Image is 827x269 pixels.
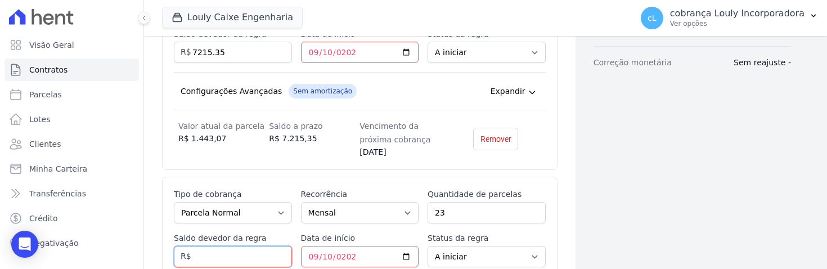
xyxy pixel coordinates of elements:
label: Recorrência [301,189,419,200]
p: Ver opções [670,19,804,28]
span: Crédito [29,213,58,224]
label: Saldo devedor da regra [174,232,292,244]
a: Remover [473,128,519,150]
button: Louly Caixe Engenharia [162,7,303,28]
a: Lotes [5,108,139,131]
a: Visão Geral [5,34,139,56]
span: Remover [480,133,511,145]
label: Data de início [301,232,419,244]
a: Contratos [5,59,139,81]
a: Clientes [5,133,139,155]
dd: R$ 7.215,35 [269,133,359,145]
dd: [DATE] [359,146,450,158]
dt: Correção monetária [594,56,672,69]
span: Transferências [29,188,86,199]
a: Minha Carteira [5,158,139,180]
dt: Vencimento da próxima cobrança [359,119,450,146]
a: Negativação [5,232,139,254]
dd: R$ 1.443,07 [178,133,269,145]
a: Transferências [5,182,139,205]
div: Open Intercom Messenger [11,231,38,258]
a: Crédito [5,207,139,230]
span: Minha Carteira [29,163,87,174]
p: cobrança Louly Incorporadora [670,8,804,19]
label: Tipo de cobrança [174,189,292,200]
span: Expandir [491,86,525,97]
span: Lotes [29,114,51,125]
span: Negativação [29,237,79,249]
span: R$ [174,244,191,262]
button: cL cobrança Louly Incorporadora Ver opções [632,2,827,34]
span: Clientes [29,138,61,150]
dt: Valor atual da parcela [178,119,269,133]
a: Parcelas [5,83,139,106]
span: cL [648,14,657,22]
label: Quantidade de parcelas [428,189,546,200]
span: Parcelas [29,89,62,100]
div: Configurações Avançadas [181,86,282,97]
dt: Saldo a prazo [269,119,359,133]
span: Contratos [29,64,68,75]
dd: Sem reajuste - [734,56,791,69]
label: Status da regra [428,232,546,244]
span: R$ [174,39,191,58]
span: Visão Geral [29,39,74,51]
span: Sem amortização [289,84,357,98]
